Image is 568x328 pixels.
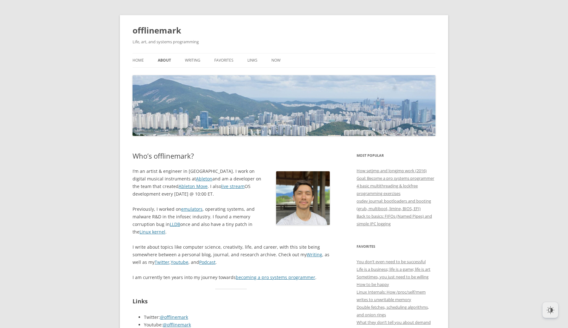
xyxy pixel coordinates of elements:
[357,282,389,287] a: How to be happy
[160,314,188,320] a: @offlinemark
[236,274,315,280] a: becoming a pro systems programmer
[357,152,435,159] h3: Most Popular
[271,53,281,67] a: Now
[158,53,171,67] a: About
[133,152,330,160] h1: Who’s offlinemark?
[179,183,208,189] a: Ableton Move
[170,221,180,227] a: LLDB
[133,167,330,198] p: I’m an artist & engineer in [GEOGRAPHIC_DATA]. I work on digital musical instruments at and am a ...
[133,75,435,136] img: offlinemark
[221,183,245,189] a: live stream
[199,259,216,265] a: Podcast
[133,53,144,67] a: Home
[133,205,330,236] p: Previously, I worked on , operating systems, and malware R&D in the infosec industry. I found a m...
[171,259,188,265] a: Youtube
[133,274,330,281] p: I am currently ten years into my journey towards .
[133,297,330,306] h2: Links
[247,53,257,67] a: Links
[357,304,429,318] a: Double fetches, scheduling algorithms, and onion rings
[357,259,426,264] a: You don’t even need to be successful
[357,266,430,272] a: Life is a business; life is a game; life is art
[181,206,203,212] a: emulators
[133,38,435,46] h2: Life, art, and systems programming
[357,274,429,280] a: Sometimes, you just need to be willing
[163,322,191,328] a: @offlinemark
[133,243,330,266] p: I write about topics like computer science, creativity, life, and career, with this site being so...
[307,252,322,258] a: Writing
[144,313,330,321] li: Twitter:
[357,198,431,211] a: osdev journal: bootloaders and booting (grub, multiboot, limine, BIOS, EFI)
[357,213,432,227] a: Back to basics: FIFOs (Named Pipes) and simple IPC logging
[133,23,181,38] a: offlinemark
[357,175,434,181] a: Goal: Become a pro systems programmer
[214,53,234,67] a: Favorites
[357,289,426,302] a: Linux Internals: How /proc/self/mem writes to unwritable memory
[155,259,169,265] a: Twitter
[196,176,212,182] a: Ableton
[139,229,165,235] a: Linux kernel
[357,168,427,173] a: How setjmp and longjmp work (2016)
[357,183,418,196] a: 4 basic multithreading & lockfree programming exercises
[185,53,200,67] a: Writing
[357,243,435,250] h3: Favorites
